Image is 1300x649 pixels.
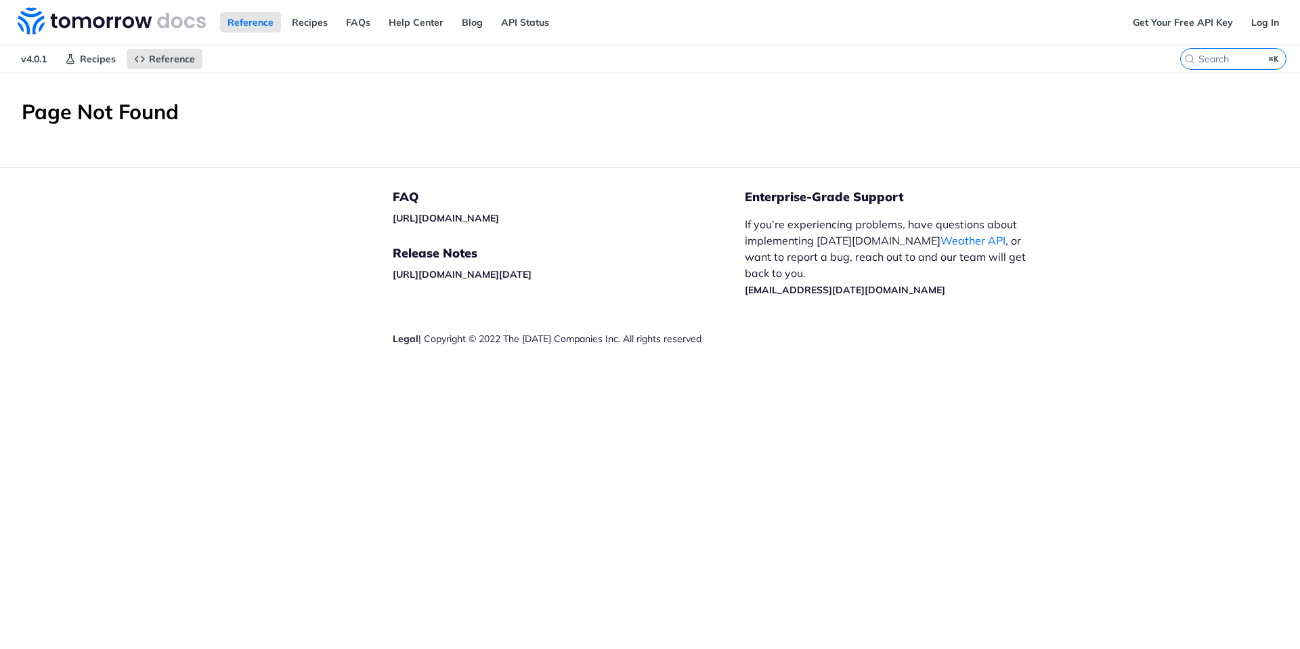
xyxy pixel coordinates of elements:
span: v4.0.1 [14,49,54,69]
h1: Page Not Found [22,100,1278,124]
h5: FAQ [393,189,745,205]
a: Help Center [381,12,451,33]
a: Log In [1244,12,1286,33]
a: Reference [127,49,202,69]
a: [EMAIL_ADDRESS][DATE][DOMAIN_NAME] [745,284,945,296]
span: Recipes [80,53,116,65]
img: Tomorrow.io Weather API Docs [18,7,206,35]
a: Legal [393,333,418,345]
svg: Search [1184,54,1195,64]
p: If you’re experiencing problems, have questions about implementing [DATE][DOMAIN_NAME] , or want ... [745,216,1040,297]
span: Reference [149,53,195,65]
kbd: ⌘K [1265,52,1282,66]
a: [URL][DOMAIN_NAME] [393,212,499,224]
a: Get Your Free API Key [1125,12,1240,33]
a: Recipes [58,49,123,69]
div: | Copyright © 2022 The [DATE] Companies Inc. All rights reserved [393,332,745,346]
a: Recipes [284,12,335,33]
a: [URL][DOMAIN_NAME][DATE] [393,268,532,280]
a: Blog [454,12,490,33]
a: FAQs [339,12,378,33]
a: Reference [220,12,281,33]
a: API Status [494,12,557,33]
h5: Enterprise-Grade Support [745,189,1062,205]
h5: Release Notes [393,245,745,261]
a: Weather API [940,234,1005,247]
